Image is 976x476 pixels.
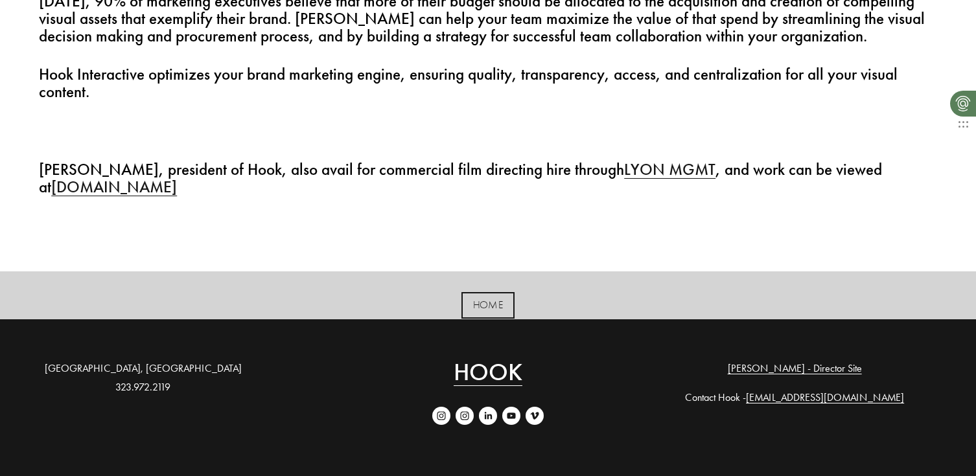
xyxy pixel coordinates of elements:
a: [DOMAIN_NAME] [51,177,177,197]
a: HOME [461,292,515,319]
a: HOOK [454,359,522,385]
a: [PERSON_NAME] - Director Site [728,359,862,378]
p: Contact Hook - [653,389,937,407]
h4: Hook Interactive optimizes your brand marketing engine, ensuring quality, transparency, access, a... [39,66,937,101]
a: Instagram [432,407,450,425]
a: Vimeo [526,407,544,425]
a: LinkedIn [479,407,497,425]
a: YouTube [502,407,520,425]
a: LYON MGMT [624,160,715,179]
a: Instagram [456,407,474,425]
a: [EMAIL_ADDRESS][DOMAIN_NAME] [746,389,904,407]
p: [GEOGRAPHIC_DATA], [GEOGRAPHIC_DATA] 323.972.2119 [39,359,247,397]
h4: [PERSON_NAME], president of Hook, also avail for commercial film directing hire through , and wor... [39,161,937,196]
